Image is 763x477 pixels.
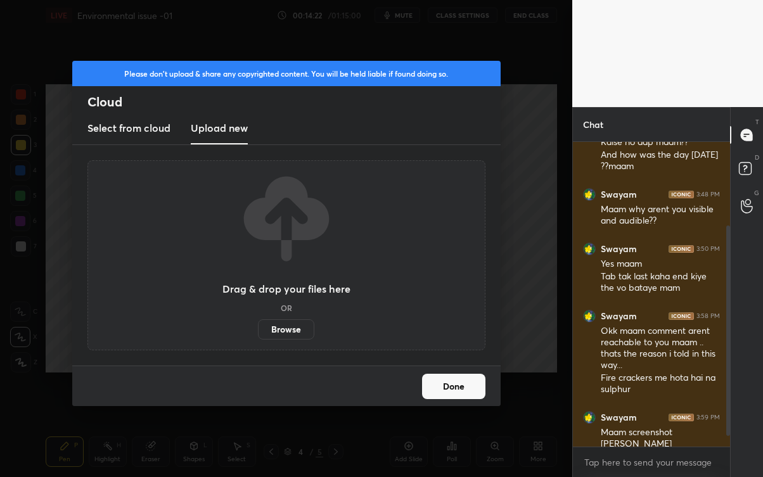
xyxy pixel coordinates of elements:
div: Kaise ho aap maam?? [601,136,720,149]
button: Done [422,374,485,399]
h6: Swayam [601,412,637,423]
img: 9802b4cbdbab4d4381d2480607a75a70.jpg [583,188,596,201]
div: Yes maam [601,258,720,270]
div: 3:50 PM [696,245,720,253]
img: iconic-dark.1390631f.png [669,191,694,198]
p: D [755,153,759,162]
img: iconic-dark.1390631f.png [669,414,694,421]
h3: Upload new [191,120,248,136]
div: Maam screenshot [PERSON_NAME] [601,426,720,450]
div: Fire crackers me hota hai na sulphur [601,372,720,396]
img: 9802b4cbdbab4d4381d2480607a75a70.jpg [583,310,596,322]
div: Tab tak last kaha end kiye the vo bataye mam [601,270,720,295]
img: iconic-dark.1390631f.png [669,312,694,320]
img: 9802b4cbdbab4d4381d2480607a75a70.jpg [583,243,596,255]
div: Please don't upload & share any copyrighted content. You will be held liable if found doing so. [72,61,501,86]
img: 9802b4cbdbab4d4381d2480607a75a70.jpg [583,411,596,424]
img: iconic-dark.1390631f.png [669,245,694,253]
div: 3:58 PM [696,312,720,320]
h2: Cloud [87,94,501,110]
h3: Drag & drop your files here [222,284,350,294]
h6: Swayam [601,310,637,322]
p: T [755,117,759,127]
div: 3:59 PM [696,414,720,421]
p: Chat [573,108,613,141]
h6: Swayam [601,243,637,255]
div: Maam why arent you visible and audible?? [601,203,720,227]
h5: OR [281,304,292,312]
div: Okk maam comment arent reachable to you maam .. thats the reason i told in this way... [601,325,720,372]
div: grid [573,142,730,447]
div: And how was the day [DATE] ??maam [601,149,720,173]
p: G [754,188,759,198]
div: 3:48 PM [696,191,720,198]
h3: Select from cloud [87,120,170,136]
h6: Swayam [601,189,637,200]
